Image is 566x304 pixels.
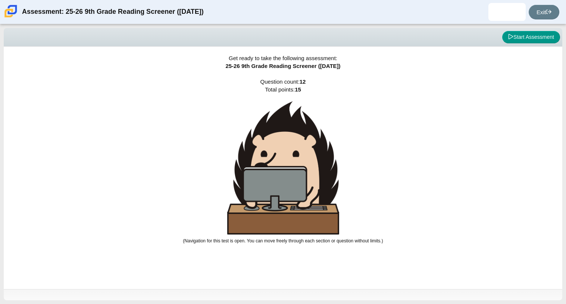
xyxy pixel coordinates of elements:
a: Carmen School of Science & Technology [3,14,19,20]
span: 25-26 9th Grade Reading Screener ([DATE]) [225,63,340,69]
span: Question count: Total points: [183,78,383,243]
small: (Navigation for this test is open. You can move freely through each section or question without l... [183,238,383,243]
button: Start Assessment [502,31,560,44]
img: Carmen School of Science & Technology [3,3,19,19]
span: Get ready to take the following assessment: [229,55,337,61]
b: 15 [295,86,301,93]
a: Exit [529,5,559,19]
div: Assessment: 25-26 9th Grade Reading Screener ([DATE]) [22,3,204,21]
b: 12 [300,78,306,85]
img: hedgehog-behind-computer-large.png [227,101,339,235]
img: jose.valdivia.MIXhHl [501,6,513,18]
